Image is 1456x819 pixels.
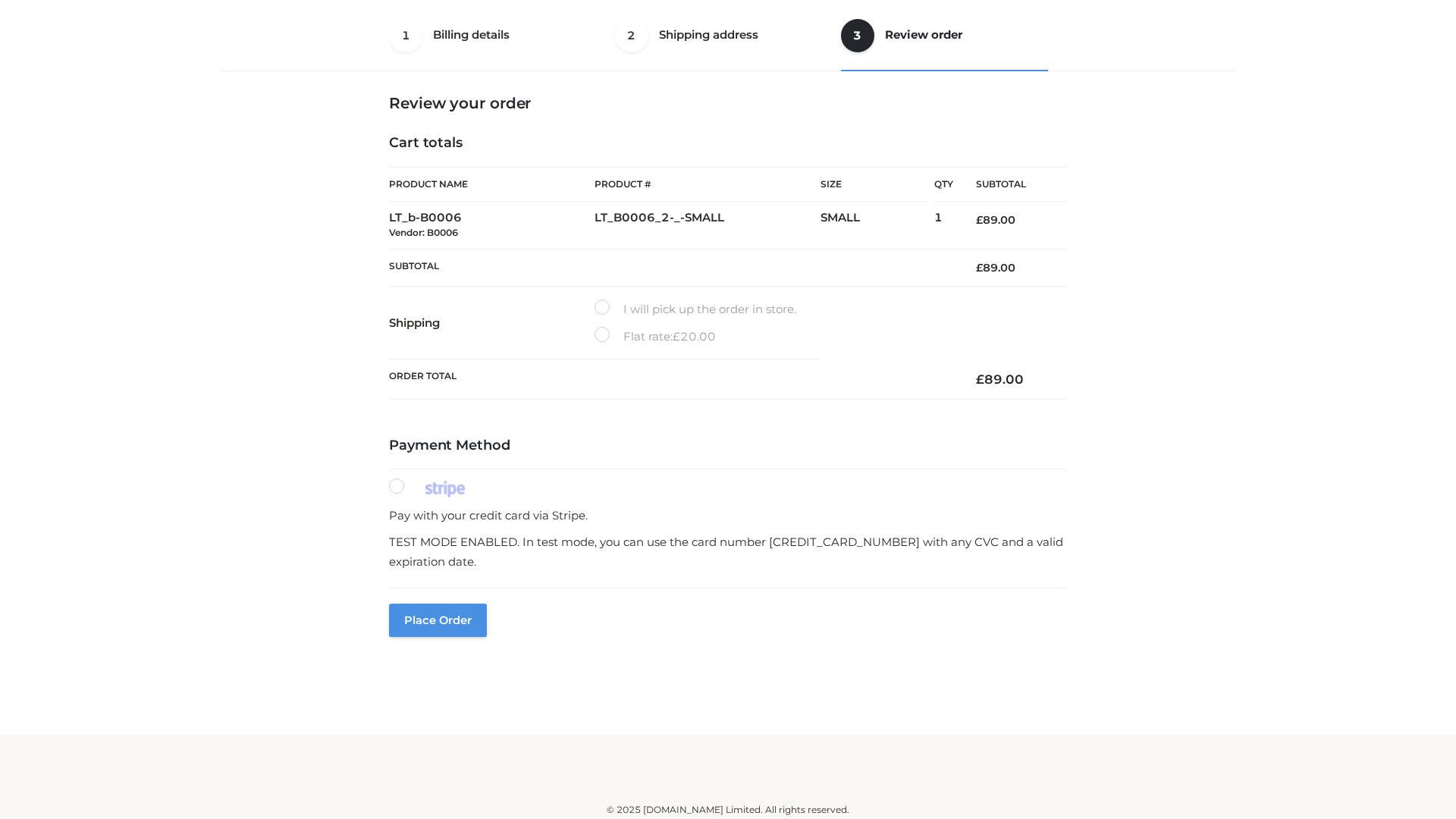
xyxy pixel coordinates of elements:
th: Shipping [389,287,595,359]
th: Size [821,168,927,202]
td: LT_B0006_2-_-SMALL [595,202,821,249]
small: Vendor: B0006 [389,227,458,238]
h4: Cart totals [389,135,1067,152]
th: Product Name [389,167,595,202]
h4: Payment Method [389,438,1067,454]
th: Qty [934,167,953,202]
bdi: 89.00 [976,213,1015,227]
th: Order Total [389,359,953,400]
td: 1 [934,202,953,249]
span: £ [976,372,984,387]
span: £ [976,213,983,227]
td: SMALL [821,202,934,249]
th: Subtotal [389,249,953,286]
bdi: 89.00 [976,372,1024,387]
label: I will pick up the order in store. [595,300,796,319]
td: LT_b-B0006 [389,202,595,249]
bdi: 89.00 [976,261,1015,275]
h3: Review your order [389,94,1067,112]
span: £ [673,329,680,344]
span: £ [976,261,983,275]
th: Subtotal [953,168,1067,202]
button: Place order [389,604,487,637]
bdi: 20.00 [673,329,716,344]
th: Product # [595,167,821,202]
p: Pay with your credit card via Stripe. [389,506,1067,526]
p: TEST MODE ENABLED. In test mode, you can use the card number [CREDIT_CARD_NUMBER] with any CVC an... [389,532,1067,571]
label: Flat rate: [595,327,716,347]
div: © 2025 [DOMAIN_NAME] Limited. All rights reserved. [225,802,1231,817]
